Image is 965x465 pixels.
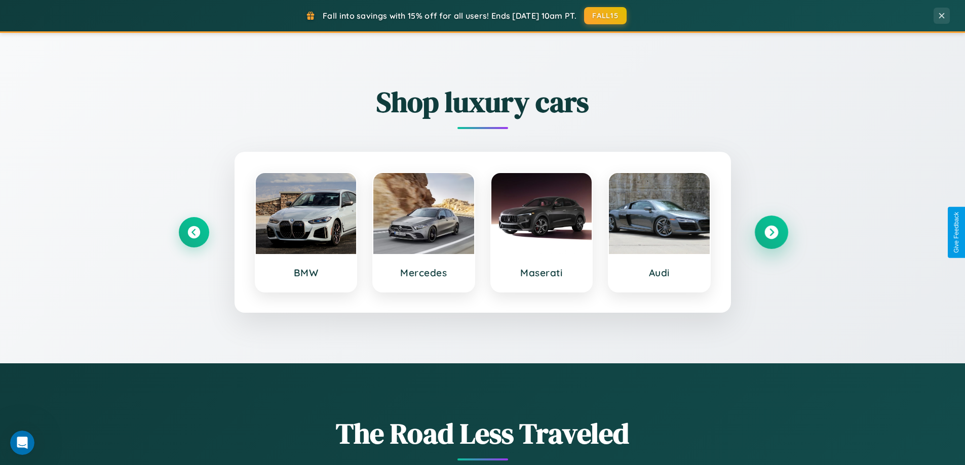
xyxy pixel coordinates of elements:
[323,11,576,21] span: Fall into savings with 15% off for all users! Ends [DATE] 10am PT.
[953,212,960,253] div: Give Feedback
[179,414,787,453] h1: The Road Less Traveled
[501,267,582,279] h3: Maserati
[179,82,787,121] h2: Shop luxury cars
[266,267,346,279] h3: BMW
[383,267,464,279] h3: Mercedes
[584,7,627,24] button: FALL15
[619,267,700,279] h3: Audi
[10,431,34,455] iframe: Intercom live chat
